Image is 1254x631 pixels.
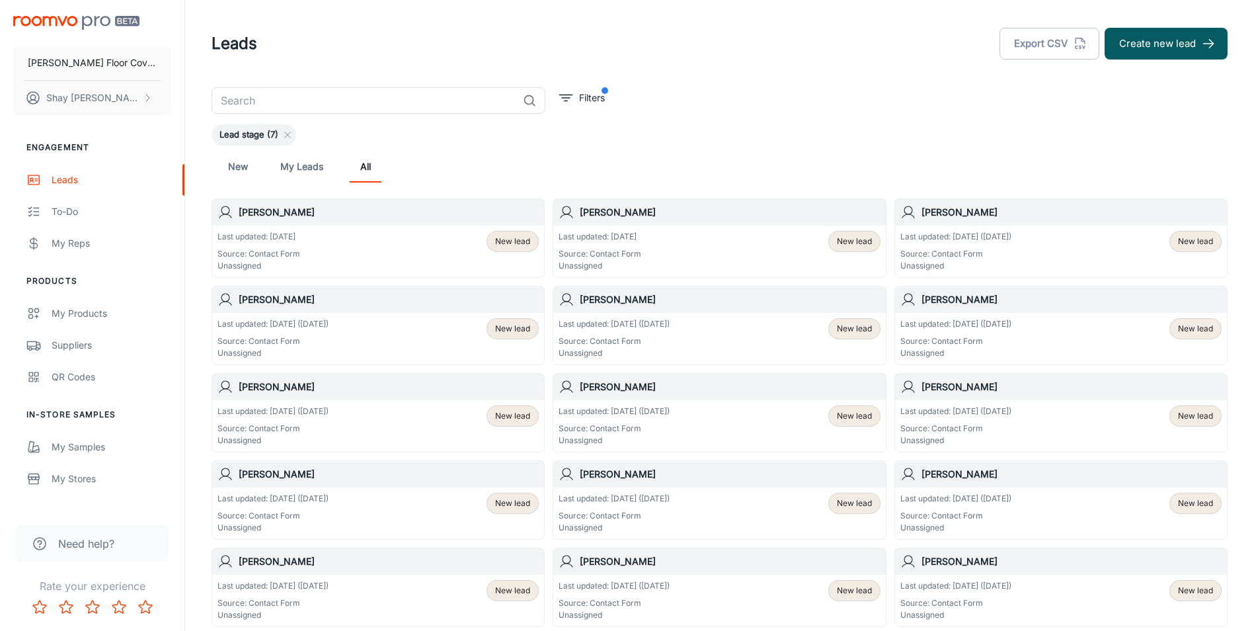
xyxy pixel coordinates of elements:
a: [PERSON_NAME]Last updated: [DATE] ([DATE])Source: Contact FormUnassignedNew lead [553,548,886,627]
p: Rate your experience [11,578,174,594]
a: My Leads [280,151,323,183]
p: Source: Contact Form [217,248,300,260]
a: [PERSON_NAME]Last updated: [DATE]Source: Contact FormUnassignedNew lead [553,198,886,278]
a: [PERSON_NAME]Last updated: [DATE] ([DATE])Source: Contact FormUnassignedNew lead [212,286,545,365]
p: Unassigned [900,260,1011,272]
h6: [PERSON_NAME] [580,292,880,307]
button: Shay [PERSON_NAME] [13,81,171,115]
p: Unassigned [217,435,329,446]
p: Last updated: [DATE] ([DATE]) [900,493,1011,505]
p: Last updated: [DATE] ([DATE]) [217,405,329,417]
p: Source: Contact Form [559,248,641,260]
span: New lead [837,323,872,335]
p: Last updated: [DATE] ([DATE]) [217,493,329,505]
h6: [PERSON_NAME] [921,205,1222,220]
span: Need help? [58,536,114,552]
div: QR Codes [52,370,171,384]
div: My Samples [52,440,171,454]
a: [PERSON_NAME]Last updated: [DATE] ([DATE])Source: Contact FormUnassignedNew lead [894,548,1228,627]
p: Unassigned [559,347,670,359]
p: Last updated: [DATE] ([DATE]) [559,405,670,417]
a: [PERSON_NAME]Last updated: [DATE] ([DATE])Source: Contact FormUnassignedNew lead [212,373,545,452]
p: Source: Contact Form [217,423,329,435]
a: [PERSON_NAME]Last updated: [DATE] ([DATE])Source: Contact FormUnassignedNew lead [894,286,1228,365]
p: Unassigned [900,347,1011,359]
p: Last updated: [DATE] ([DATE]) [559,580,670,592]
p: Last updated: [DATE] [559,231,641,243]
h6: [PERSON_NAME] [921,554,1222,569]
a: [PERSON_NAME]Last updated: [DATE]Source: Contact FormUnassignedNew lead [212,198,545,278]
p: Unassigned [900,522,1011,534]
p: Last updated: [DATE] ([DATE]) [900,318,1011,330]
p: Last updated: [DATE] ([DATE]) [900,405,1011,417]
p: Filters [579,91,605,105]
a: New [222,151,254,183]
p: Shay [PERSON_NAME] [46,91,139,105]
p: Unassigned [900,435,1011,446]
span: New lead [837,410,872,422]
p: Unassigned [217,522,329,534]
p: Source: Contact Form [217,597,329,609]
input: Search [212,87,518,114]
p: Source: Contact Form [900,597,1011,609]
span: New lead [1178,410,1213,422]
button: [PERSON_NAME] Floor Covering [13,46,171,80]
button: Export CSV [999,28,1099,60]
p: Last updated: [DATE] ([DATE]) [900,231,1011,243]
div: My Reps [52,236,171,251]
p: Unassigned [559,522,670,534]
p: Unassigned [559,609,670,621]
button: filter [556,87,608,108]
p: Last updated: [DATE] ([DATE]) [559,493,670,505]
div: My Products [52,306,171,321]
p: Unassigned [217,609,329,621]
h6: [PERSON_NAME] [580,554,880,569]
span: New lead [837,235,872,247]
p: Last updated: [DATE] ([DATE]) [217,580,329,592]
span: New lead [495,410,530,422]
p: Source: Contact Form [900,335,1011,347]
p: Unassigned [559,260,641,272]
p: Last updated: [DATE] [217,231,300,243]
span: New lead [495,323,530,335]
p: Source: Contact Form [900,248,1011,260]
a: [PERSON_NAME]Last updated: [DATE] ([DATE])Source: Contact FormUnassignedNew lead [894,373,1228,452]
p: Unassigned [217,260,300,272]
button: Create new lead [1105,28,1228,60]
button: Rate 3 star [79,594,106,620]
a: [PERSON_NAME]Last updated: [DATE] ([DATE])Source: Contact FormUnassignedNew lead [212,548,545,627]
span: New lead [495,235,530,247]
span: New lead [1178,585,1213,597]
button: Rate 4 star [106,594,132,620]
h6: [PERSON_NAME] [239,292,539,307]
button: Rate 5 star [132,594,159,620]
span: New lead [495,585,530,597]
p: Source: Contact Form [559,423,670,435]
p: Source: Contact Form [900,510,1011,522]
span: New lead [1178,497,1213,509]
h6: [PERSON_NAME] [580,467,880,482]
span: Lead stage (7) [212,128,286,142]
h6: [PERSON_NAME] [921,380,1222,394]
a: [PERSON_NAME]Last updated: [DATE] ([DATE])Source: Contact FormUnassignedNew lead [894,198,1228,278]
div: Suppliers [52,338,171,353]
h6: [PERSON_NAME] [239,380,539,394]
div: Lead stage (7) [212,124,296,146]
h6: [PERSON_NAME] [239,467,539,482]
div: My Stores [52,472,171,486]
span: New lead [837,497,872,509]
p: Source: Contact Form [559,597,670,609]
p: Source: Contact Form [559,335,670,347]
a: [PERSON_NAME]Last updated: [DATE] ([DATE])Source: Contact FormUnassignedNew lead [553,460,886,540]
a: [PERSON_NAME]Last updated: [DATE] ([DATE])Source: Contact FormUnassignedNew lead [894,460,1228,540]
h6: [PERSON_NAME] [580,380,880,394]
h1: Leads [212,32,257,56]
button: Rate 2 star [53,594,79,620]
a: [PERSON_NAME]Last updated: [DATE] ([DATE])Source: Contact FormUnassignedNew lead [553,286,886,365]
h6: [PERSON_NAME] [921,292,1222,307]
button: Rate 1 star [26,594,53,620]
p: Last updated: [DATE] ([DATE]) [900,580,1011,592]
p: [PERSON_NAME] Floor Covering [28,56,157,70]
a: [PERSON_NAME]Last updated: [DATE] ([DATE])Source: Contact FormUnassignedNew lead [553,373,886,452]
span: New lead [495,497,530,509]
